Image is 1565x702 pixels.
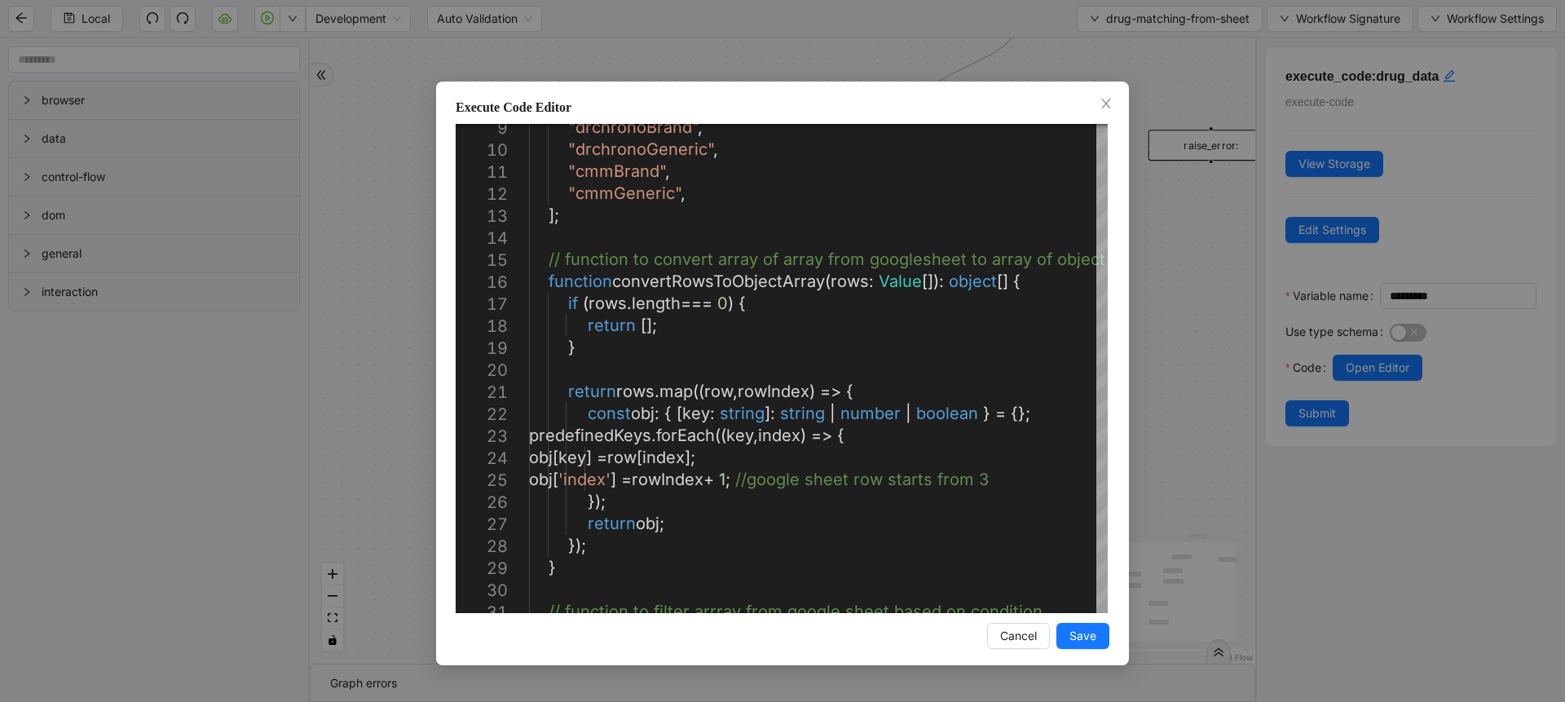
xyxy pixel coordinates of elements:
span: 0 [717,294,728,313]
span: ) [800,426,806,445]
span: //google sheet row starts from 3 [735,470,989,489]
div: 13 [456,205,508,227]
span: : [655,404,659,423]
span: row [607,448,637,467]
span: [ [553,448,558,467]
span: string [780,404,825,423]
span: [ [677,404,682,423]
span: | [830,404,835,423]
button: Cancel [987,623,1050,649]
span: Save [1069,627,1096,645]
span: "cmmGeneric" [568,183,681,203]
span: rows [831,272,869,291]
button: Save [1056,623,1109,649]
span: close [1100,97,1113,110]
span: obj [636,514,659,533]
button: Close [1097,95,1115,113]
span: } [983,404,990,423]
span: ) [728,294,734,313]
span: boolean [916,404,978,423]
span: + [703,470,714,489]
span: rowIndex [632,470,703,489]
span: = [597,448,607,467]
div: 23 [456,426,508,448]
span: forEach [656,426,715,445]
span: number [840,404,901,423]
span: 'index' [558,470,611,489]
span: length [632,294,681,313]
span: sheet to array of object [923,249,1105,269]
span: ) [809,382,815,401]
span: , [681,183,686,203]
div: 14 [456,227,508,249]
span: obj [529,448,553,467]
div: 19 [456,338,508,360]
span: predefinedKeys [529,426,651,445]
div: 20 [456,360,508,382]
div: 17 [456,294,508,316]
span: ; [659,514,664,533]
span: : [710,404,715,423]
span: | [906,404,911,423]
span: ed on condition [922,602,1043,621]
span: return [568,382,616,401]
span: function [549,272,612,291]
span: ]; [549,205,559,225]
div: 12 [456,183,508,205]
span: return [588,316,636,335]
div: 10 [456,139,508,161]
div: 21 [456,382,508,404]
span: ]; [685,448,695,467]
span: key [558,448,586,467]
span: === [681,294,712,313]
span: obj [529,470,553,489]
span: Cancel [1000,627,1037,645]
span: , [753,426,758,445]
span: , [713,139,718,159]
div: 29 [456,558,508,580]
span: map [659,382,693,401]
span: rowIndex [738,382,809,401]
span: }); [588,492,606,511]
span: (( [715,426,726,445]
span: Value [879,272,922,291]
span: (( [693,382,704,401]
span: key [682,404,710,423]
span: index [642,448,685,467]
span: "cmmBrand" [568,161,665,181]
div: 16 [456,272,508,294]
span: ] [586,448,592,467]
span: []): [922,272,944,291]
span: => [820,382,841,401]
span: , [665,161,670,181]
div: 22 [456,404,508,426]
span: { [664,404,672,423]
span: []; [641,316,657,335]
div: Execute Code Editor [456,98,1109,117]
span: convertRowsToObjectArray [612,272,825,291]
span: : [869,272,874,291]
span: , [733,382,738,401]
span: . [627,294,632,313]
span: . [651,426,656,445]
span: rows [616,382,655,401]
span: obj [631,404,655,423]
span: [] [997,272,1008,291]
span: object [949,272,997,291]
span: => [811,426,832,445]
span: string [720,404,765,423]
span: }); [568,536,586,555]
span: } [568,338,575,357]
span: key [726,426,753,445]
div: 25 [456,470,508,492]
div: 28 [456,536,508,558]
span: "drchronoGeneric" [568,139,713,159]
span: { [1013,272,1021,291]
span: row [704,382,733,401]
div: 26 [456,492,508,514]
span: ; [725,470,730,489]
span: // function to filter arrray from google sheet bas [549,602,922,621]
span: ] [611,470,616,489]
span: index [758,426,800,445]
span: ( [825,272,831,291]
